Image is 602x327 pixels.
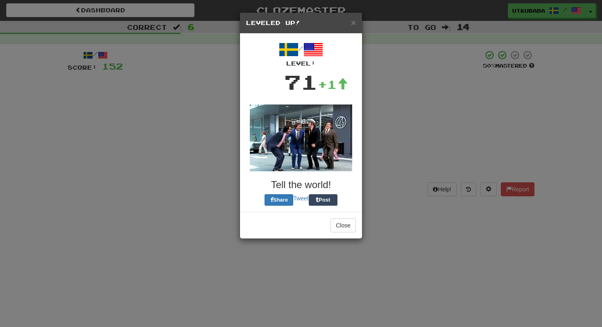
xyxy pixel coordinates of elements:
div: +1 [318,76,348,93]
img: anchorman-0f45bd94e4bc77b3e4009f63bd0ea52a2253b4c1438f2773e23d74ae24afd04f.gif [250,104,352,171]
div: 71 [284,68,318,96]
h3: Tell the world! [246,179,356,190]
button: Close [330,218,356,232]
div: Level: [246,59,356,68]
span: × [351,18,356,27]
a: Tweet [293,195,308,202]
button: Post [309,194,337,206]
h5: Leveled Up! [246,19,356,27]
button: Close [351,18,356,27]
button: Share [265,194,293,206]
div: / [246,40,356,68]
